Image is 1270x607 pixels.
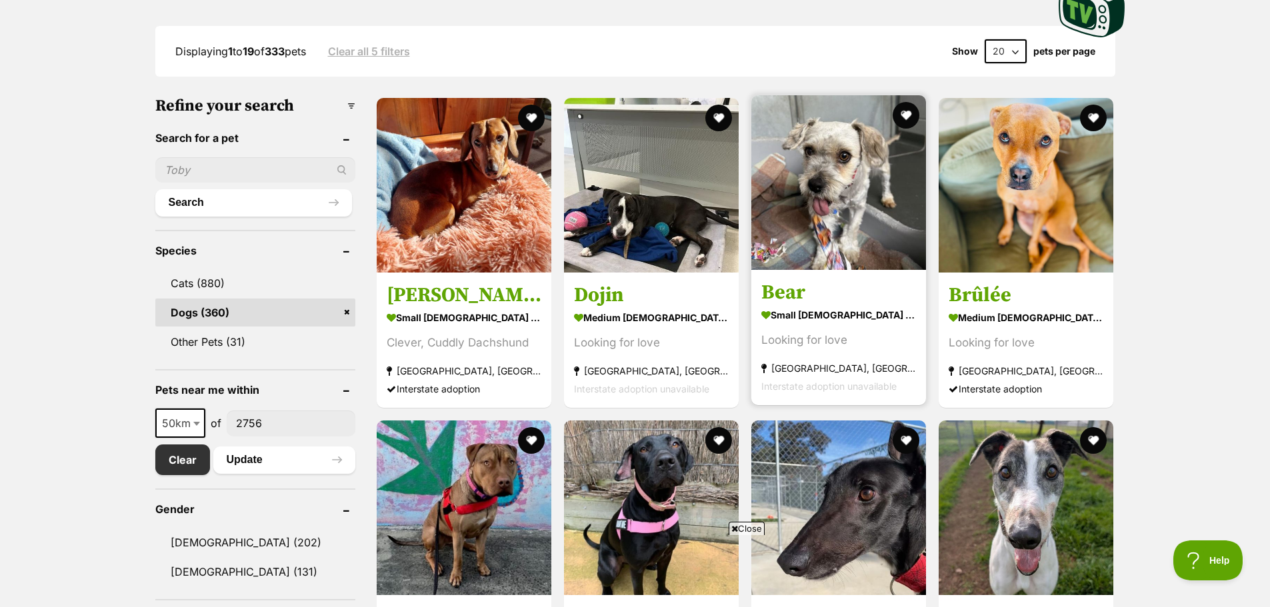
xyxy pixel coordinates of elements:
input: Toby [155,157,355,183]
a: Cats (880) [155,269,355,297]
header: Pets near me within [155,384,355,396]
div: Looking for love [574,334,729,352]
a: Bear small [DEMOGRAPHIC_DATA] Dog Looking for love [GEOGRAPHIC_DATA], [GEOGRAPHIC_DATA] Interstat... [751,270,926,405]
button: favourite [1081,427,1107,454]
img: Mr Bojangles - Greyhound Dog [939,420,1113,595]
strong: medium [DEMOGRAPHIC_DATA] Dog [949,308,1103,327]
header: Search for a pet [155,132,355,144]
img: Lulu - Bull Arab Dog [564,420,739,595]
a: Dogs (360) [155,299,355,326]
header: Gender [155,503,355,515]
a: Clear [155,444,210,475]
img: Bruce 🌭 - Dachshund (Miniature) Dog [377,98,551,273]
button: favourite [1081,105,1107,131]
div: Interstate adoption [949,380,1103,398]
strong: 1 [228,45,233,58]
a: Clear all 5 filters [328,45,410,57]
div: Clever, Cuddly Dachshund [387,334,541,352]
div: Interstate adoption [387,380,541,398]
button: Search [155,189,352,216]
strong: [GEOGRAPHIC_DATA], [GEOGRAPHIC_DATA] [387,362,541,380]
strong: [GEOGRAPHIC_DATA], [GEOGRAPHIC_DATA] [761,359,916,377]
div: Looking for love [949,334,1103,352]
strong: small [DEMOGRAPHIC_DATA] Dog [387,308,541,327]
span: Close [729,522,765,535]
img: Brûlée - Staffy Dog [939,98,1113,273]
h3: Dojin [574,283,729,308]
span: 50km [157,414,204,432]
span: Interstate adoption unavailable [574,383,709,394]
img: Bear - Maltese Dog [751,95,926,270]
button: Update [213,446,355,473]
button: favourite [518,427,545,454]
span: Interstate adoption unavailable [761,380,897,392]
h3: Refine your search [155,97,355,115]
span: of [211,415,221,431]
strong: small [DEMOGRAPHIC_DATA] Dog [761,305,916,324]
strong: medium [DEMOGRAPHIC_DATA] Dog [574,308,729,327]
input: postcode [227,410,355,436]
a: [DEMOGRAPHIC_DATA] (131) [155,558,355,586]
iframe: Help Scout Beacon - Open [1173,540,1243,580]
a: [DEMOGRAPHIC_DATA] (202) [155,528,355,556]
button: favourite [893,102,919,129]
iframe: Advertisement [312,540,959,600]
a: Other Pets (31) [155,328,355,356]
h3: Brûlée [949,283,1103,308]
h3: [PERSON_NAME] 🌭 [387,283,541,308]
header: Species [155,245,355,257]
a: Dojin medium [DEMOGRAPHIC_DATA] Dog Looking for love [GEOGRAPHIC_DATA], [GEOGRAPHIC_DATA] Interst... [564,273,739,408]
img: Bandit - American Staffordshire Bull Terrier Dog [377,420,551,595]
button: favourite [705,427,732,454]
button: favourite [705,105,732,131]
strong: [GEOGRAPHIC_DATA], [GEOGRAPHIC_DATA] [949,362,1103,380]
button: favourite [893,427,919,454]
img: Enzo - Greyhound Dog [751,420,926,595]
label: pets per page [1033,46,1095,57]
span: Displaying to of pets [175,45,306,58]
a: [PERSON_NAME] 🌭 small [DEMOGRAPHIC_DATA] Dog Clever, Cuddly Dachshund [GEOGRAPHIC_DATA], [GEOGRAP... [377,273,551,408]
h3: Bear [761,280,916,305]
a: Brûlée medium [DEMOGRAPHIC_DATA] Dog Looking for love [GEOGRAPHIC_DATA], [GEOGRAPHIC_DATA] Inters... [939,273,1113,408]
img: Dojin - American Staffordshire Terrier Dog [564,98,739,273]
strong: 333 [265,45,285,58]
strong: [GEOGRAPHIC_DATA], [GEOGRAPHIC_DATA] [574,362,729,380]
span: Show [952,46,978,57]
span: 50km [155,408,205,438]
button: favourite [518,105,545,131]
strong: 19 [243,45,254,58]
div: Looking for love [761,331,916,349]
